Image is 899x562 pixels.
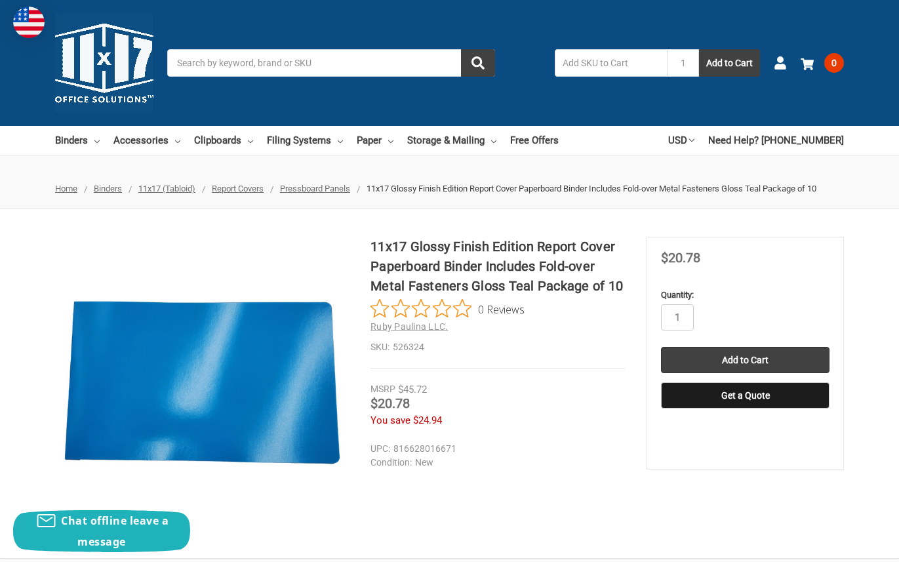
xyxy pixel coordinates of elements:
a: Report Covers [212,184,264,193]
button: Chat offline leave a message [13,510,190,552]
dd: New [370,456,619,470]
span: $20.78 [370,395,410,411]
dt: UPC: [370,442,390,456]
button: Rated 0 out of 5 stars from 0 reviews. Jump to reviews. [370,299,525,319]
span: 0 Reviews [478,299,525,319]
div: MSRP [370,382,395,396]
span: $20.78 [661,250,700,266]
a: Filing Systems [267,126,343,155]
dt: Condition: [370,456,412,470]
a: Need Help? [PHONE_NUMBER] [708,126,844,155]
button: Get a Quote [661,382,829,409]
input: Add to Cart [661,347,829,373]
span: 11x17 Glossy Finish Edition Report Cover Paperboard Binder Includes Fold-over Metal Fasteners Glo... [367,184,816,193]
dd: 526324 [370,340,625,354]
h1: 11x17 Glossy Finish Edition Report Cover Paperboard Binder Includes Fold-over Metal Fasteners Glo... [370,237,625,296]
img: duty and tax information for United States [13,7,45,38]
a: 11x17 (Tabloid) [138,184,195,193]
a: Storage & Mailing [407,126,496,155]
dt: SKU: [370,340,390,354]
a: Ruby Paulina LLC. [370,321,448,332]
span: $24.94 [413,414,442,426]
a: Free Offers [510,126,559,155]
a: 0 [801,46,844,80]
a: Clipboards [194,126,253,155]
a: Binders [94,184,122,193]
input: Add SKU to Cart [555,49,668,77]
dd: 816628016671 [370,442,619,456]
img: 11x17 Glossy Finish Edition Report Cover Paperboard Binder Includes Fold-over Metal Fasteners Glo... [55,293,349,473]
a: Pressboard Panels [280,184,350,193]
a: Binders [55,126,100,155]
span: Chat offline leave a message [61,513,169,549]
button: Add to Cart [699,49,760,77]
a: Paper [357,126,393,155]
span: You save [370,414,410,426]
a: Accessories [113,126,180,155]
a: Home [55,184,77,193]
img: 11x17.com [55,14,153,112]
a: USD [668,126,694,155]
label: Quantity: [661,289,829,302]
span: 0 [824,53,844,73]
input: Search by keyword, brand or SKU [167,49,495,77]
span: $45.72 [398,384,427,395]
